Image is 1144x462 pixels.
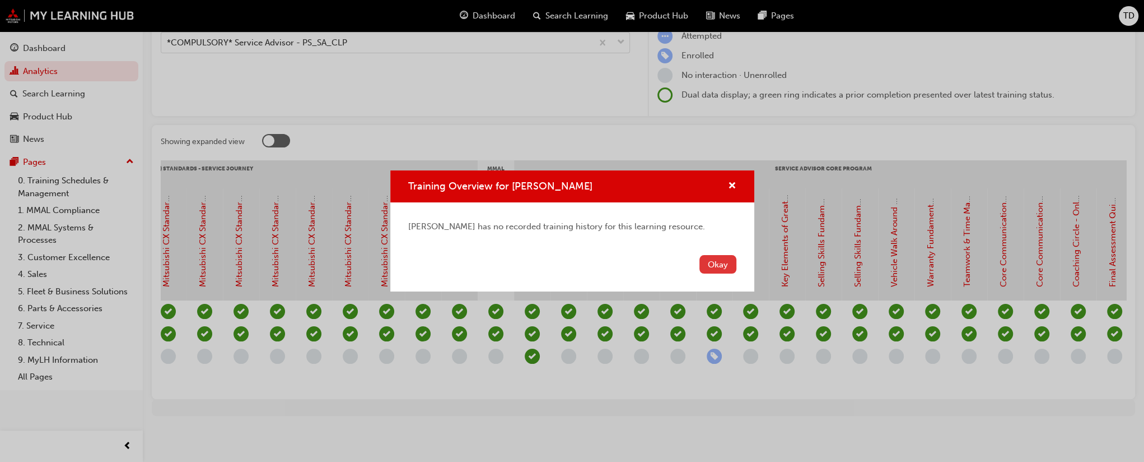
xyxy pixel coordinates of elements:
[728,182,736,192] span: cross-icon
[408,180,592,192] span: Training Overview for [PERSON_NAME]
[728,179,736,193] button: cross-icon
[408,220,736,233] div: [PERSON_NAME] has no recorded training history for this learning resource.
[390,170,754,292] div: Training Overview for TIMOTHY DARBYSHIRE-ROBERTS
[699,255,736,274] button: Okay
